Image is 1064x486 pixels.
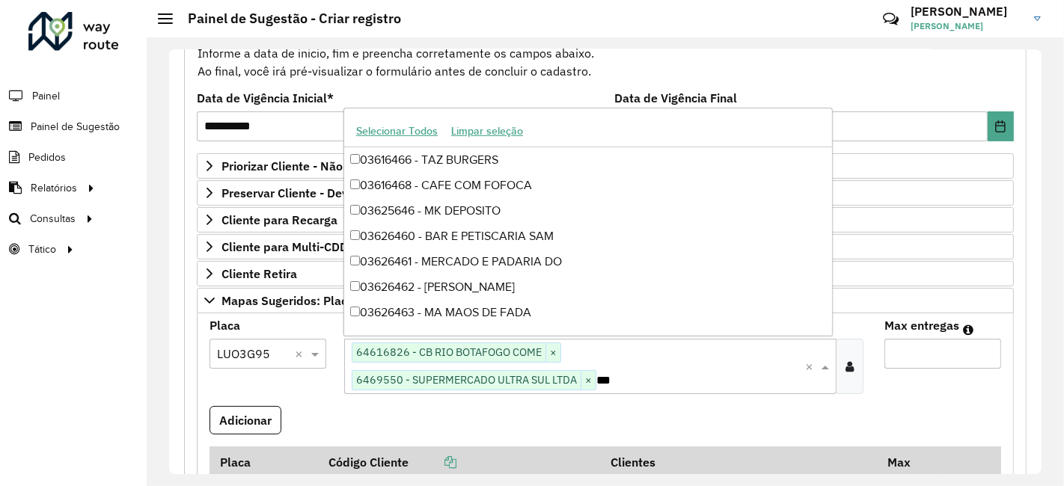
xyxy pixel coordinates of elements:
span: Painel [32,88,60,104]
em: Máximo de clientes que serão colocados na mesma rota com os clientes informados [963,324,973,336]
a: Copiar [409,455,456,470]
div: 03616466 - TAZ BURGERS [344,147,832,173]
button: Limpar seleção [444,120,530,143]
div: 03616468 - CAFE COM FOFOCA [344,173,832,198]
span: Mapas Sugeridos: Placa-Cliente [221,295,397,307]
a: Contato Rápido [875,3,907,35]
a: Cliente para Recarga [197,207,1014,233]
a: Cliente Retira [197,261,1014,286]
div: 03625646 - MK DEPOSITO [344,198,832,224]
th: Código Cliente [318,446,600,478]
th: Placa [210,446,318,478]
a: Cliente para Multi-CDD/Internalização [197,234,1014,259]
span: Clear all [295,345,308,363]
div: 03626463 - MA MAOS DE FADA [344,300,832,325]
span: Clear all [805,357,818,375]
a: Mapas Sugeridos: Placa-Cliente [197,288,1014,313]
span: Tático [28,242,56,257]
th: Clientes [600,446,877,478]
span: × [581,372,596,390]
a: Priorizar Cliente - Não podem ficar no buffer [197,153,1014,179]
span: Cliente para Multi-CDD/Internalização [221,241,432,253]
div: Informe a data de inicio, fim e preencha corretamente os campos abaixo. Ao final, você irá pré-vi... [197,25,1014,81]
th: Max [878,446,938,478]
a: Preservar Cliente - Devem ficar no buffer, não roteirizar [197,180,1014,206]
span: Preservar Cliente - Devem ficar no buffer, não roteirizar [221,187,526,199]
span: Cliente para Recarga [221,214,337,226]
button: Selecionar Todos [349,120,444,143]
span: Cliente Retira [221,268,297,280]
span: × [545,344,560,362]
div: 03626460 - BAR E PETISCARIA SAM [344,224,832,249]
button: Choose Date [988,111,1014,141]
label: Data de Vigência Inicial [197,89,334,107]
span: Painel de Sugestão [31,119,120,135]
span: Priorizar Cliente - Não podem ficar no buffer [221,160,466,172]
span: Consultas [30,211,76,227]
div: 03626462 - [PERSON_NAME] [344,274,832,300]
div: 03626461 - MERCADO E PADARIA DO [344,249,832,274]
button: Adicionar [210,406,281,434]
label: Placa [210,316,240,334]
span: 64616826 - CB RIO BOTAFOGO COME [352,343,545,361]
span: 6469550 - SUPERMERCADO ULTRA SUL LTDA [352,371,581,389]
label: Data de Vigência Final [614,89,737,107]
h2: Painel de Sugestão - Criar registro [173,10,401,27]
span: [PERSON_NAME] [911,19,1023,33]
div: 03626464 - ZE DO CHOPP BANGU [344,325,832,351]
label: Max entregas [884,316,959,334]
span: Relatórios [31,180,77,196]
span: Pedidos [28,150,66,165]
ng-dropdown-panel: Options list [343,108,833,336]
h3: [PERSON_NAME] [911,4,1023,19]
